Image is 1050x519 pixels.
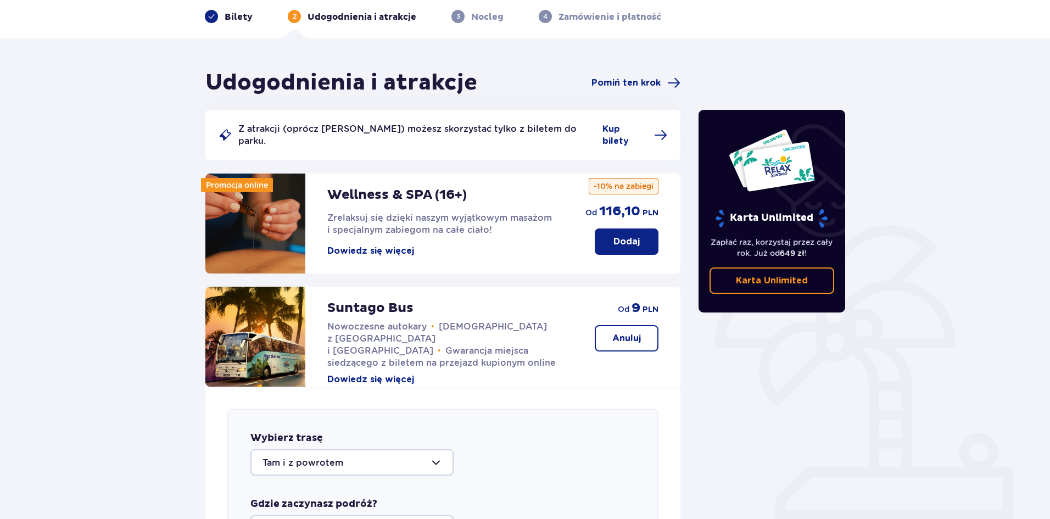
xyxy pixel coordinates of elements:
p: 2 [293,12,297,21]
p: Wybierz trasę [250,432,323,445]
span: od [585,207,597,218]
div: Promocja online [201,178,273,192]
a: Pomiń ten krok [591,76,680,90]
img: Dwie karty całoroczne do Suntago z napisem 'UNLIMITED RELAX', na białym tle z tropikalnymi liśćmi... [728,129,816,192]
button: Dowiedz się więcej [327,373,414,386]
span: [DEMOGRAPHIC_DATA] z [GEOGRAPHIC_DATA] i [GEOGRAPHIC_DATA] [327,321,547,356]
p: Anuluj [612,332,641,344]
p: Udogodnienia i atrakcje [308,11,416,23]
p: Karta Unlimited [714,209,829,228]
img: attraction [205,287,305,387]
span: • [438,345,441,356]
span: Nowoczesne autokary [327,321,427,332]
button: Dodaj [595,228,658,255]
p: Zapłać raz, korzystaj przez cały rok. Już od ! [710,237,835,259]
p: Zamówienie i płatność [558,11,661,23]
p: 3 [456,12,460,21]
button: Anuluj [595,325,658,351]
span: 9 [632,300,640,316]
span: PLN [643,208,658,219]
p: Bilety [225,11,253,23]
div: 4Zamówienie i płatność [539,10,661,23]
a: Karta Unlimited [710,267,835,294]
p: Suntago Bus [327,300,414,316]
span: 116,10 [599,203,640,220]
p: Nocleg [471,11,504,23]
span: od [618,304,629,315]
p: Wellness & SPA (16+) [327,187,467,203]
div: 2Udogodnienia i atrakcje [288,10,416,23]
div: Bilety [205,10,253,23]
span: • [431,321,434,332]
p: -10% na zabiegi [589,178,658,194]
span: Zrelaksuj się dzięki naszym wyjątkowym masażom i specjalnym zabiegom na całe ciało! [327,213,552,235]
div: 3Nocleg [451,10,504,23]
p: Karta Unlimited [736,275,808,287]
a: Kup bilety [602,123,667,147]
img: attraction [205,174,305,274]
span: 649 zł [780,249,805,258]
span: Pomiń ten krok [591,77,661,89]
span: Kup bilety [602,123,647,147]
h1: Udogodnienia i atrakcje [205,69,477,97]
span: PLN [643,304,658,315]
p: 4 [543,12,548,21]
p: Z atrakcji (oprócz [PERSON_NAME]) możesz skorzystać tylko z biletem do parku. [238,123,596,147]
p: Dodaj [613,236,640,248]
button: Dowiedz się więcej [327,245,414,257]
p: Gdzie zaczynasz podróż? [250,498,377,511]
